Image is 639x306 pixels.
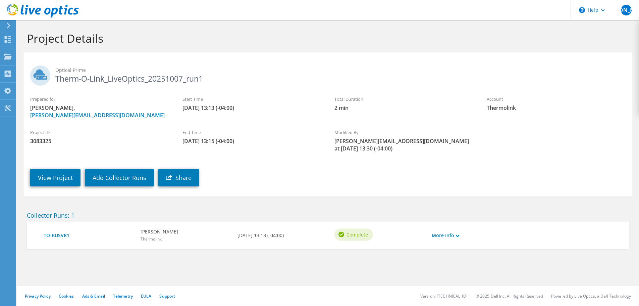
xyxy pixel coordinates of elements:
[55,67,626,74] span: Optical Prime
[27,212,629,219] h2: Collector Runs: 1
[621,5,632,15] span: [PERSON_NAME]
[182,137,321,145] span: [DATE] 13:15 (-04:00)
[158,169,199,186] a: Share
[334,137,473,152] span: [PERSON_NAME][EMAIL_ADDRESS][DOMAIN_NAME] at [DATE] 13:30 (-04:00)
[30,96,169,102] label: Prepared for
[82,293,105,299] a: Ads & Email
[476,293,543,299] li: © 2025 Dell Inc. All Rights Reserved
[30,169,81,186] a: View Project
[347,231,368,238] span: Complete
[237,232,284,239] b: [DATE] 13:13 (-04:00)
[30,129,169,136] label: Project ID
[141,236,162,242] span: Thermolink
[25,293,51,299] a: Privacy Policy
[182,129,321,136] label: End Time
[44,232,134,239] a: TO-BUSVR1
[432,232,459,239] a: More Info
[334,104,473,112] span: 2 min
[141,293,151,299] a: EULA
[30,137,169,145] span: 3083325
[182,96,321,102] label: Start Time
[30,65,626,82] h2: Therm-O-Link_LiveOptics_20251007_run1
[334,96,473,102] label: Total Duration
[334,129,473,136] label: Modified By
[27,31,626,45] h1: Project Details
[487,96,626,102] label: Account
[59,293,74,299] a: Cookies
[85,169,154,186] a: Add Collector Runs
[113,293,133,299] a: Telemetry
[30,104,169,119] span: [PERSON_NAME],
[141,228,178,235] b: [PERSON_NAME]
[487,104,626,112] span: Thermolink
[551,293,631,299] li: Powered by Live Optics, a Dell Technology
[579,7,585,13] svg: \n
[420,293,468,299] li: Version: [TECHNICAL_ID]
[182,104,321,112] span: [DATE] 13:13 (-04:00)
[30,112,165,119] a: [PERSON_NAME][EMAIL_ADDRESS][DOMAIN_NAME]
[159,293,175,299] a: Support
